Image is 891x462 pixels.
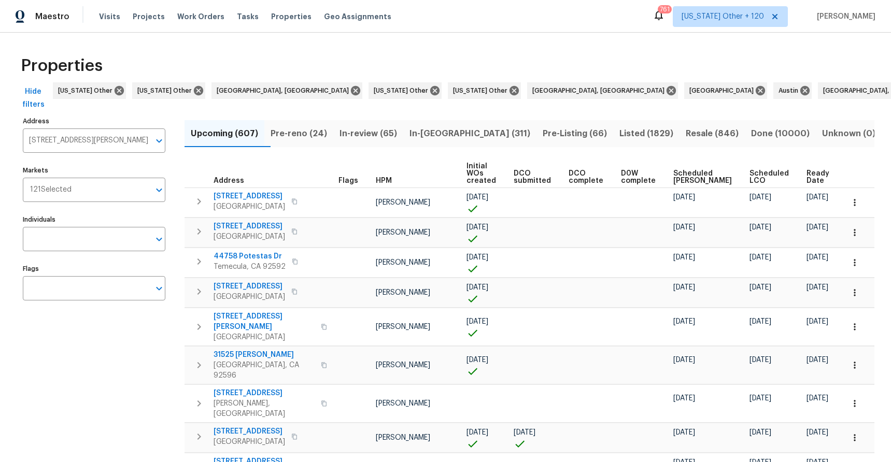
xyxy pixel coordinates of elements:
span: [DATE] [807,429,828,436]
span: [DATE] [466,318,488,325]
span: [GEOGRAPHIC_DATA] [214,332,315,342]
span: [DATE] [673,395,695,402]
span: [DATE] [466,254,488,261]
span: DCO complete [569,170,603,184]
span: [DATE] [749,318,771,325]
span: [STREET_ADDRESS] [214,191,285,201]
button: Open [152,232,166,247]
span: DCO submitted [514,170,551,184]
span: [DATE] [807,254,828,261]
div: Austin [773,82,812,99]
span: 121 Selected [30,185,72,194]
div: [US_STATE] Other [132,82,205,99]
label: Flags [23,266,165,272]
span: In-[GEOGRAPHIC_DATA] (311) [409,126,530,141]
span: [US_STATE] Other [453,85,512,96]
span: [DATE] [749,429,771,436]
span: [DATE] [466,284,488,291]
span: [US_STATE] Other [374,85,432,96]
span: Pre-reno (24) [271,126,327,141]
span: [GEOGRAPHIC_DATA] [214,292,285,302]
span: [GEOGRAPHIC_DATA], [GEOGRAPHIC_DATA] [532,85,669,96]
span: [DATE] [807,356,828,364]
label: Address [23,118,165,124]
span: [STREET_ADDRESS] [214,281,285,292]
span: [GEOGRAPHIC_DATA] [214,232,285,242]
span: [PERSON_NAME] [376,323,430,330]
span: [DATE] [749,356,771,364]
span: [DATE] [807,194,828,201]
span: [DATE] [673,194,695,201]
div: 761 [660,4,670,15]
span: [STREET_ADDRESS][PERSON_NAME] [214,311,315,332]
button: Open [152,183,166,197]
div: [US_STATE] Other [53,82,126,99]
span: [PERSON_NAME] [376,362,430,369]
span: Initial WOs created [466,163,496,184]
span: Scheduled [PERSON_NAME] [673,170,732,184]
span: Listed (1829) [619,126,673,141]
span: [DATE] [807,318,828,325]
span: Upcoming (607) [191,126,258,141]
div: [GEOGRAPHIC_DATA], [GEOGRAPHIC_DATA] [211,82,362,99]
span: [DATE] [673,254,695,261]
span: In-review (65) [340,126,397,141]
span: Unknown (0) [822,126,875,141]
span: [STREET_ADDRESS] [214,221,285,232]
span: Ready Date [807,170,829,184]
span: [PERSON_NAME] [376,229,430,236]
span: [US_STATE] Other [137,85,196,96]
span: [GEOGRAPHIC_DATA], CA 92596 [214,360,315,381]
span: [US_STATE] Other + 120 [682,11,764,22]
span: Flags [338,177,358,184]
span: Visits [99,11,120,22]
span: [DATE] [466,224,488,231]
span: [PERSON_NAME] [376,400,430,407]
span: [PERSON_NAME] [376,199,430,206]
span: [DATE] [807,284,828,291]
span: HPM [376,177,392,184]
span: [DATE] [749,194,771,201]
button: Hide filters [17,82,50,114]
span: [DATE] [673,284,695,291]
span: [PERSON_NAME] [376,434,430,441]
span: [DATE] [807,395,828,402]
span: [PERSON_NAME] [813,11,875,22]
span: Projects [133,11,165,22]
span: [DATE] [673,318,695,325]
span: [GEOGRAPHIC_DATA], [GEOGRAPHIC_DATA] [217,85,353,96]
span: Austin [779,85,802,96]
span: [DATE] [749,224,771,231]
span: Hide filters [21,85,46,111]
label: Markets [23,167,165,174]
span: [DATE] [749,284,771,291]
span: Geo Assignments [324,11,391,22]
span: Tasks [237,13,259,20]
div: [US_STATE] Other [448,82,521,99]
span: Properties [21,61,103,71]
button: Open [152,281,166,296]
span: [DATE] [673,356,695,364]
span: [DATE] [514,429,535,436]
span: Temecula, CA 92592 [214,262,286,272]
span: Maestro [35,11,69,22]
span: [STREET_ADDRESS] [214,426,285,437]
span: [DATE] [466,356,488,364]
span: Pre-Listing (66) [543,126,607,141]
span: Properties [271,11,312,22]
div: [GEOGRAPHIC_DATA], [GEOGRAPHIC_DATA] [527,82,678,99]
div: [US_STATE] Other [369,82,442,99]
button: Open [152,134,166,148]
span: [GEOGRAPHIC_DATA] [689,85,758,96]
span: [GEOGRAPHIC_DATA] [214,201,285,212]
div: [GEOGRAPHIC_DATA] [684,82,767,99]
span: [DATE] [673,429,695,436]
span: 31525 [PERSON_NAME] [214,350,315,360]
span: Done (10000) [751,126,810,141]
span: [DATE] [749,395,771,402]
span: [STREET_ADDRESS] [214,388,315,398]
span: Resale (846) [686,126,739,141]
span: D0W complete [621,170,656,184]
span: Work Orders [177,11,224,22]
span: Address [214,177,244,184]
